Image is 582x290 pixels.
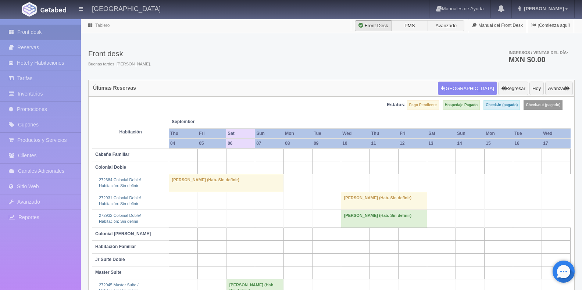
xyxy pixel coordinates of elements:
[483,100,520,110] label: Check-in (pagado)
[40,7,66,12] img: Getabed
[468,18,527,33] a: Manual del Front Desk
[95,152,129,157] b: Cabaña Familiar
[456,129,484,139] th: Sun
[438,82,497,96] button: [GEOGRAPHIC_DATA]
[99,178,141,188] a: 272684 Colonial Doble/Habitación: Sin definir
[341,129,369,139] th: Wed
[498,82,528,96] button: Regresar
[255,139,283,148] th: 07
[283,139,312,148] th: 08
[513,129,542,139] th: Tue
[524,100,563,110] label: Check-out (pagado)
[369,139,398,148] th: 11
[312,129,341,139] th: Tue
[484,139,513,148] th: 15
[88,61,151,67] span: Buenas tardes, [PERSON_NAME].
[527,18,574,33] a: ¡Comienza aquí!
[428,20,464,31] label: Avanzado
[508,56,568,63] h3: MXN $0.00
[88,50,151,58] h3: Front desk
[169,139,197,148] th: 04
[95,231,151,236] b: Colonial [PERSON_NAME]
[283,129,312,139] th: Mon
[169,129,197,139] th: Thu
[407,100,439,110] label: Pago Pendiente
[119,129,142,135] strong: Habitación
[456,139,484,148] th: 14
[355,20,392,31] label: Front Desk
[312,139,341,148] th: 09
[427,129,456,139] th: Sat
[484,129,513,139] th: Mon
[93,85,136,91] h4: Últimas Reservas
[369,129,398,139] th: Thu
[95,165,126,170] b: Colonial Doble
[95,244,136,249] b: Habitación Familiar
[542,129,570,139] th: Wed
[542,139,570,148] th: 17
[197,129,226,139] th: Fri
[427,139,456,148] th: 13
[341,192,427,210] td: [PERSON_NAME] (Hab. Sin definir)
[513,139,542,148] th: 16
[169,174,283,192] td: [PERSON_NAME] (Hab. Sin definir)
[226,139,255,148] th: 06
[522,6,564,11] span: [PERSON_NAME]
[529,82,544,96] button: Hoy
[391,20,428,31] label: PMS
[398,129,427,139] th: Fri
[443,100,480,110] label: Hospedaje Pagado
[95,270,121,275] b: Master Suite
[99,196,141,206] a: 272931 Colonial Doble/Habitación: Sin definir
[99,213,141,223] a: 272932 Colonial Doble/Habitación: Sin definir
[341,139,369,148] th: 10
[92,4,161,13] h4: [GEOGRAPHIC_DATA]
[545,82,573,96] button: Avanzar
[508,50,568,55] span: Ingresos / Ventas del día
[387,101,406,108] label: Estatus:
[255,129,283,139] th: Sun
[398,139,427,148] th: 12
[341,210,427,228] td: [PERSON_NAME] (Hab. Sin definir)
[172,119,223,125] span: September
[197,139,226,148] th: 05
[95,23,110,28] a: Tablero
[95,257,125,262] b: Jr Suite Doble
[22,2,37,17] img: Getabed
[226,129,255,139] th: Sat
